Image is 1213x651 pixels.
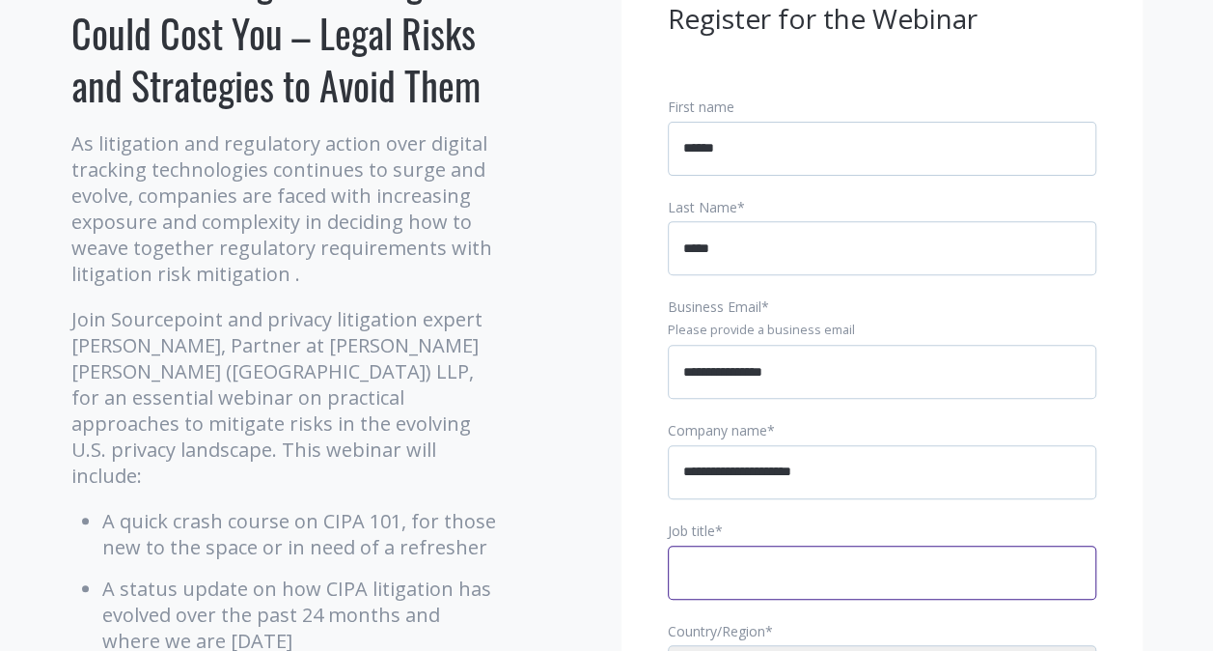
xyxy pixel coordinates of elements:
[71,306,501,489] p: Join Sourcepoint and privacy litigation expert [PERSON_NAME], Partner at [PERSON_NAME] [PERSON_NA...
[102,508,501,560] li: A quick crash course on CIPA 101, for those new to the space or in need of a refresher
[668,297,761,316] span: Business Email
[668,421,767,439] span: Company name
[668,198,737,216] span: Last Name
[668,622,765,640] span: Country/Region
[668,522,715,540] span: Job title
[668,322,1096,339] legend: Please provide a business email
[668,98,734,116] span: First name
[668,1,1096,38] h3: Register for the Webinar
[71,130,501,287] p: As litigation and regulatory action over digital tracking technologies continues to surge and evo...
